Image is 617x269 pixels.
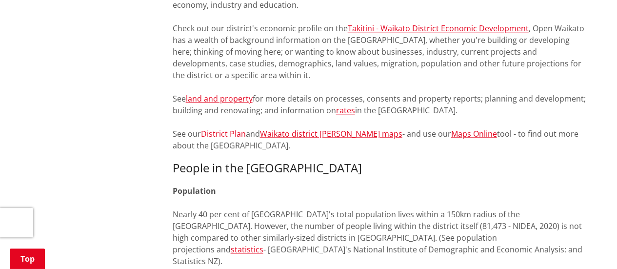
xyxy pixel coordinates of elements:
h3: People in the [GEOGRAPHIC_DATA] [173,161,588,175]
a: land and property [186,93,253,104]
span: Nearly 40 per cent of [GEOGRAPHIC_DATA]'s total population lives within a 150km radius of the [GE... [173,209,582,255]
iframe: Messenger Launcher [572,228,607,263]
a: Takitini - Waikato District Economic Development [348,23,529,34]
a: Waikato district [PERSON_NAME] maps [260,128,402,139]
a: rates [336,105,355,116]
a: District Plan [201,128,246,139]
a: statistics [231,244,263,255]
strong: Population [173,186,216,196]
a: Maps Online [451,128,497,139]
span: - [GEOGRAPHIC_DATA]'s National Institute of Demographic and Economic Analysis: and Statistics NZ). [173,244,582,267]
a: Top [10,248,45,269]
